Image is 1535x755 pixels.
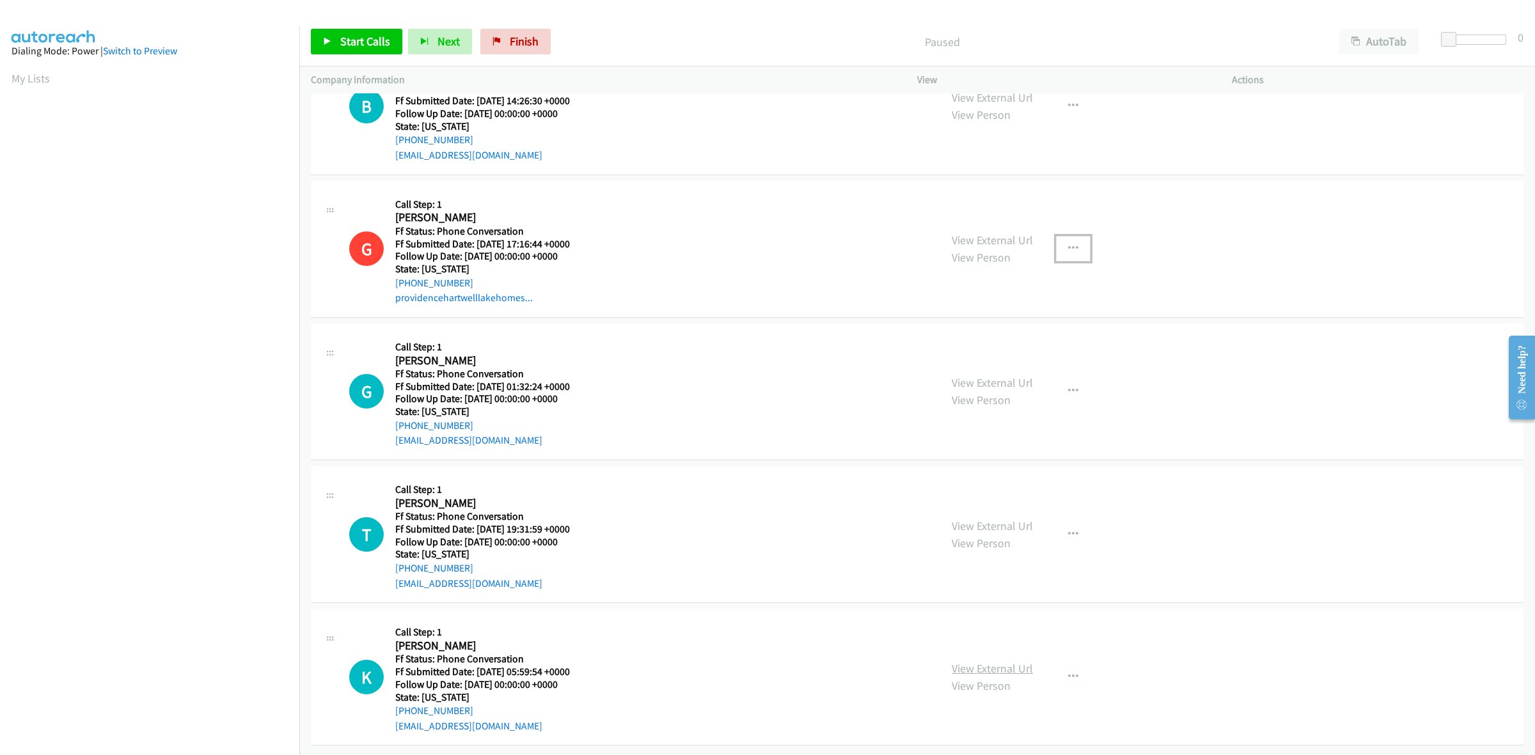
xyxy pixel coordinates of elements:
[395,263,586,276] h5: State: [US_STATE]
[395,434,542,446] a: [EMAIL_ADDRESS][DOMAIN_NAME]
[349,89,384,123] h1: B
[952,90,1033,105] a: View External Url
[395,341,586,354] h5: Call Step: 1
[408,29,472,54] button: Next
[568,33,1316,51] p: Paused
[395,577,542,589] a: [EMAIL_ADDRESS][DOMAIN_NAME]
[395,277,473,289] a: [PHONE_NUMBER]
[349,517,384,552] div: The call is yet to be attempted
[952,375,1033,390] a: View External Url
[395,548,586,561] h5: State: [US_STATE]
[1339,29,1419,54] button: AutoTab
[395,665,586,678] h5: Ff Submitted Date: [DATE] 05:59:54 +0000
[395,562,473,574] a: [PHONE_NUMBER]
[349,660,384,694] div: The call is yet to be attempted
[349,231,384,266] h1: G
[395,225,586,238] h5: Ff Status: Phone Conversation
[952,678,1011,693] a: View Person
[349,374,384,409] div: The call is yet to be attempted
[395,292,533,304] a: providencehartwelllakehomes...
[917,72,1209,88] p: View
[395,380,586,393] h5: Ff Submitted Date: [DATE] 01:32:24 +0000
[952,518,1033,533] a: View External Url
[395,704,473,717] a: [PHONE_NUMBER]
[349,374,384,409] h1: G
[349,517,384,552] h1: T
[395,691,586,704] h5: State: [US_STATE]
[952,107,1011,122] a: View Person
[395,120,586,133] h5: State: [US_STATE]
[395,354,586,368] h2: [PERSON_NAME]
[340,34,390,49] span: Start Calls
[1498,327,1535,428] iframe: Resource Center
[952,536,1011,550] a: View Person
[12,43,288,59] div: Dialing Mode: Power |
[395,238,586,251] h5: Ff Submitted Date: [DATE] 17:16:44 +0000
[395,483,586,496] h5: Call Step: 1
[395,523,586,536] h5: Ff Submitted Date: [DATE] 19:31:59 +0000
[395,250,586,263] h5: Follow Up Date: [DATE] 00:00:00 +0000
[395,210,586,225] h2: [PERSON_NAME]
[1518,29,1523,46] div: 0
[12,71,50,86] a: My Lists
[103,45,177,57] a: Switch to Preview
[510,34,539,49] span: Finish
[395,405,586,418] h5: State: [US_STATE]
[952,661,1033,676] a: View External Url
[395,678,586,691] h5: Follow Up Date: [DATE] 00:00:00 +0000
[395,626,586,639] h5: Call Step: 1
[395,496,586,511] h2: [PERSON_NAME]
[12,98,299,706] iframe: Dialpad
[1232,72,1523,88] p: Actions
[395,198,586,211] h5: Call Step: 1
[395,639,586,653] h2: [PERSON_NAME]
[1447,35,1506,45] div: Delay between calls (in seconds)
[395,393,586,405] h5: Follow Up Date: [DATE] 00:00:00 +0000
[395,653,586,665] h5: Ff Status: Phone Conversation
[437,34,460,49] span: Next
[395,149,542,161] a: [EMAIL_ADDRESS][DOMAIN_NAME]
[952,393,1011,407] a: View Person
[311,72,894,88] p: Company Information
[480,29,551,54] a: Finish
[395,107,586,120] h5: Follow Up Date: [DATE] 00:00:00 +0000
[395,536,586,549] h5: Follow Up Date: [DATE] 00:00:00 +0000
[395,510,586,523] h5: Ff Status: Phone Conversation
[395,95,586,107] h5: Ff Submitted Date: [DATE] 14:26:30 +0000
[311,29,402,54] a: Start Calls
[952,233,1033,247] a: View External Url
[395,720,542,732] a: [EMAIL_ADDRESS][DOMAIN_NAME]
[349,660,384,694] h1: K
[395,368,586,380] h5: Ff Status: Phone Conversation
[952,250,1011,265] a: View Person
[349,89,384,123] div: The call is yet to be attempted
[395,419,473,432] a: [PHONE_NUMBER]
[395,134,473,146] a: [PHONE_NUMBER]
